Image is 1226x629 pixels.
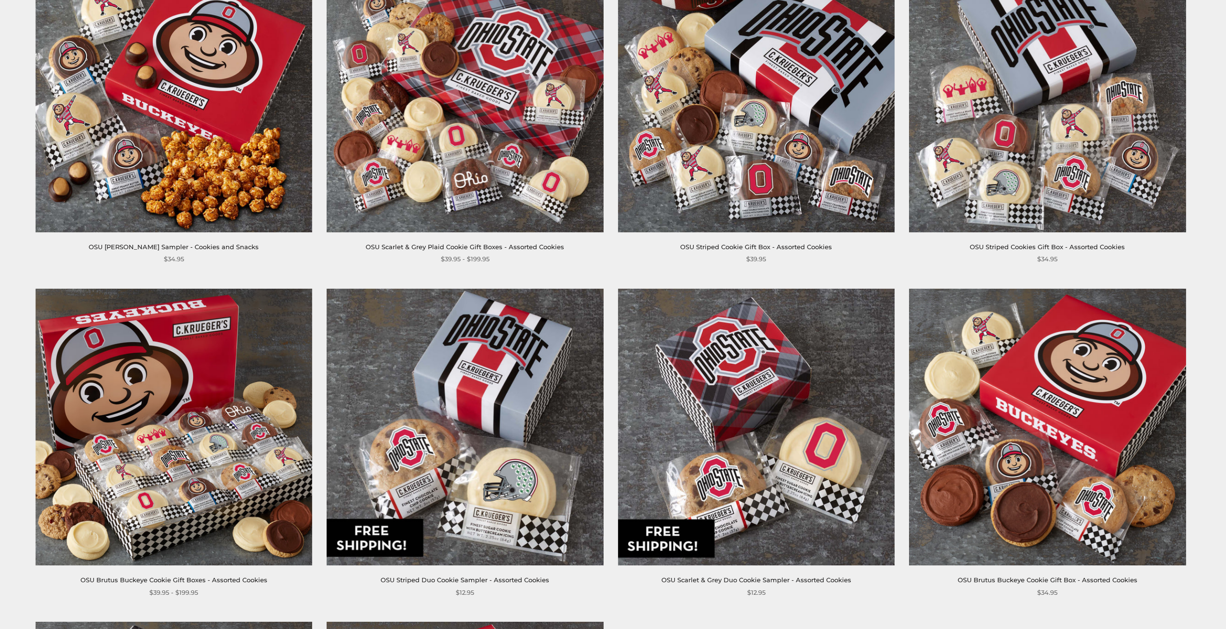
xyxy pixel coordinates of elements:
[747,588,765,598] span: $12.95
[366,243,564,251] a: OSU Scarlet & Grey Plaid Cookie Gift Boxes - Assorted Cookies
[746,254,766,264] span: $39.95
[381,576,549,584] a: OSU Striped Duo Cookie Sampler - Assorted Cookies
[456,588,474,598] span: $12.95
[970,243,1125,251] a: OSU Striped Cookies Gift Box - Assorted Cookies
[661,576,851,584] a: OSU Scarlet & Grey Duo Cookie Sampler - Assorted Cookies
[1037,254,1057,264] span: $34.95
[80,576,267,584] a: OSU Brutus Buckeye Cookie Gift Boxes - Assorted Cookies
[149,588,198,598] span: $39.95 - $199.95
[909,289,1186,565] img: OSU Brutus Buckeye Cookie Gift Box - Assorted Cookies
[441,254,489,264] span: $39.95 - $199.95
[327,289,603,565] img: OSU Striped Duo Cookie Sampler - Assorted Cookies
[164,254,184,264] span: $34.95
[89,243,259,251] a: OSU [PERSON_NAME] Sampler - Cookies and Snacks
[958,576,1137,584] a: OSU Brutus Buckeye Cookie Gift Box - Assorted Cookies
[36,289,312,565] img: OSU Brutus Buckeye Cookie Gift Boxes - Assorted Cookies
[680,243,832,251] a: OSU Striped Cookie Gift Box - Assorted Cookies
[618,289,895,565] img: OSU Scarlet & Grey Duo Cookie Sampler - Assorted Cookies
[1037,588,1057,598] span: $34.95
